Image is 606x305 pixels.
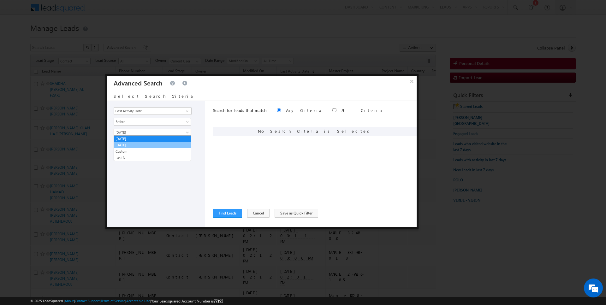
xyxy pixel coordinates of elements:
button: Find Leads [213,209,242,218]
span: [DATE] [114,130,182,135]
h3: Advanced Search [114,76,163,90]
input: Type to Search [114,107,191,115]
a: Last N [114,155,191,161]
textarea: Type your message and hit 'Enter' [8,58,115,189]
a: [DATE] [114,136,191,142]
em: Start Chat [86,194,115,203]
label: Any Criteria [286,108,322,113]
button: Save as Quick Filter [275,209,318,218]
span: Search for Leads that match [213,108,267,113]
button: × [407,76,417,87]
a: Custom [114,149,191,154]
span: 77195 [214,299,223,303]
a: [DATE] [114,129,191,136]
button: Cancel [247,209,270,218]
span: © 2025 LeadSquared | | | | | [30,298,223,304]
a: Before [114,118,191,126]
div: Chat with us now [33,33,106,41]
a: Acceptable Use [126,299,150,303]
span: Select Search Criteria [114,93,194,99]
img: d_60004797649_company_0_60004797649 [11,33,27,41]
label: All Criteria [342,108,383,113]
a: About [65,299,74,303]
div: Minimize live chat window [104,3,119,18]
a: Show All Items [182,108,190,114]
a: Terms of Service [101,299,125,303]
span: Your Leadsquared Account Number is [151,299,223,303]
a: Contact Support [75,299,100,303]
span: Before [114,119,182,125]
ul: [DATE] [114,135,191,161]
div: No Search Criteria is Selected [213,127,417,136]
a: [DATE] [114,142,191,148]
